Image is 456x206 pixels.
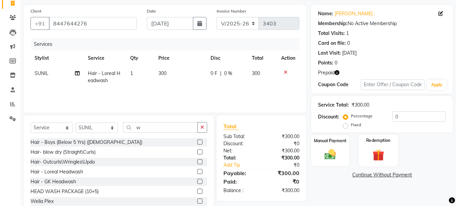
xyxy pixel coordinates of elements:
[218,147,261,154] div: Net:
[154,51,206,66] th: Price
[313,171,451,179] a: Continue Without Payment
[218,162,269,169] a: Add Tip
[123,122,198,133] input: Search or Scan
[261,140,304,147] div: ₹0
[347,40,350,47] div: 0
[261,133,304,140] div: ₹300.00
[369,148,388,162] img: _gift.svg
[31,168,83,175] div: Hair - Loreal Headwash
[361,79,424,90] input: Enter Offer / Coupon Code
[158,70,166,76] span: 300
[318,101,349,109] div: Service Total:
[147,8,156,14] label: Date
[31,139,142,146] div: Hair - Boys (Below 5 Yrs) ([DEMOGRAPHIC_DATA])
[335,10,375,17] a: [PERSON_NAME] .
[31,178,76,185] div: Hair - GK Headwash
[314,138,346,144] label: Manual Payment
[366,137,391,144] label: Redemption
[342,50,357,57] div: [DATE]
[223,123,239,130] span: Total
[218,177,261,186] div: Paid:
[252,70,260,76] span: 300
[218,187,261,194] div: Balance :
[261,177,304,186] div: ₹0
[318,40,346,47] div: Card on file:
[31,198,54,205] div: Wella Plex
[49,17,137,30] input: Search by Name/Mobile/Email/Code
[31,188,99,195] div: HEAD WASH PACKAGE (10+5)
[35,70,48,76] span: SUNIL
[31,158,95,166] div: Hair- Outcurls\Wringles\Updo
[269,162,304,169] div: ₹0
[218,169,261,177] div: Payable:
[206,51,248,66] th: Disc
[224,70,232,77] span: 0 %
[84,51,126,66] th: Service
[220,70,221,77] span: |
[318,81,361,88] div: Coupon Code
[31,51,84,66] th: Stylist
[318,20,446,27] div: No Active Membership
[130,70,133,76] span: 1
[31,17,49,30] button: +91
[318,113,339,120] div: Discount:
[277,51,299,66] th: Action
[318,50,341,57] div: Last Visit:
[318,59,333,67] div: Points:
[261,147,304,154] div: ₹300.00
[261,187,304,194] div: ₹300.00
[352,101,369,109] div: ₹300.00
[88,70,120,83] span: Hair - Loreal Headwash
[126,51,154,66] th: Qty
[31,8,41,14] label: Client
[211,70,217,77] span: 0 F
[218,133,261,140] div: Sub Total:
[351,113,373,119] label: Percentage
[261,169,304,177] div: ₹300.00
[318,30,345,37] div: Total Visits:
[427,80,447,90] button: Apply
[218,140,261,147] div: Discount:
[318,20,348,27] div: Membership:
[31,149,96,156] div: Hair- blow dry (Straight\Curls)
[346,30,349,37] div: 1
[318,10,333,17] div: Name:
[218,154,261,162] div: Total:
[351,122,361,128] label: Fixed
[321,148,339,161] img: _cash.svg
[261,154,304,162] div: ₹300.00
[31,38,304,51] div: Services
[248,51,277,66] th: Total
[318,69,335,76] span: Prepaid
[217,8,246,14] label: Invoice Number
[335,59,337,67] div: 0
